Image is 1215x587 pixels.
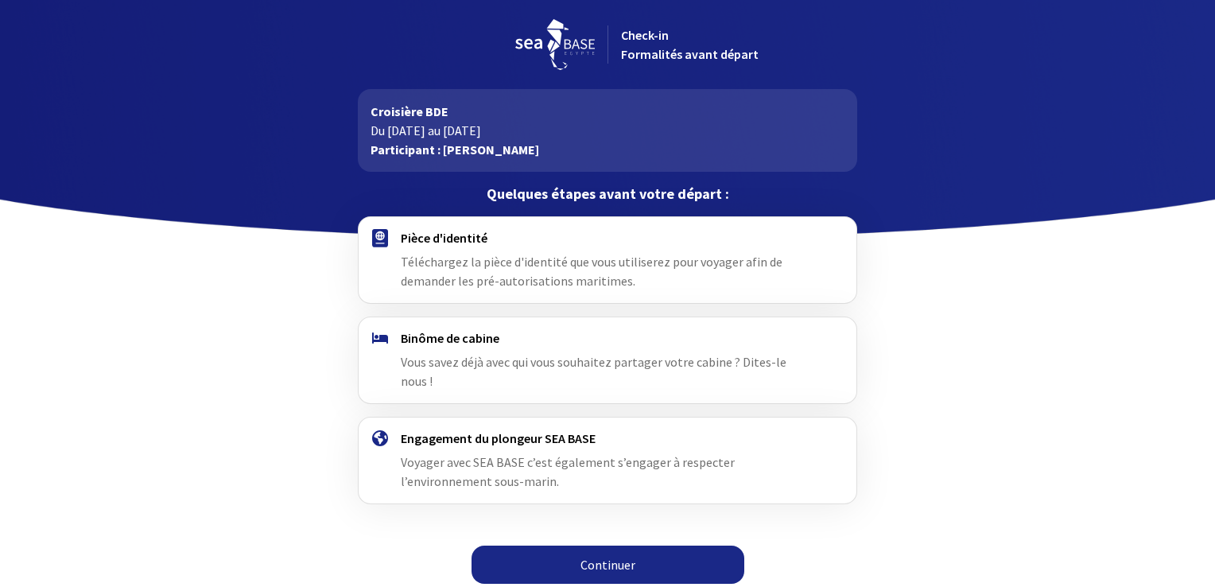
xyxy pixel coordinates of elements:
span: Vous savez déjà avec qui vous souhaitez partager votre cabine ? Dites-le nous ! [401,354,786,389]
span: Téléchargez la pièce d'identité que vous utiliserez pour voyager afin de demander les pré-autoris... [401,254,782,289]
h4: Pièce d'identité [401,230,813,246]
img: passport.svg [372,229,388,247]
h4: Binôme de cabine [401,330,813,346]
img: engagement.svg [372,430,388,446]
p: Du [DATE] au [DATE] [371,121,844,140]
p: Participant : [PERSON_NAME] [371,140,844,159]
span: Check-in Formalités avant départ [621,27,759,62]
a: Continuer [472,546,744,584]
img: logo_seabase.svg [515,19,595,70]
h4: Engagement du plongeur SEA BASE [401,430,813,446]
img: binome.svg [372,332,388,344]
span: Voyager avec SEA BASE c’est également s’engager à respecter l’environnement sous-marin. [401,454,735,489]
p: Croisière BDE [371,102,844,121]
p: Quelques étapes avant votre départ : [358,185,856,204]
